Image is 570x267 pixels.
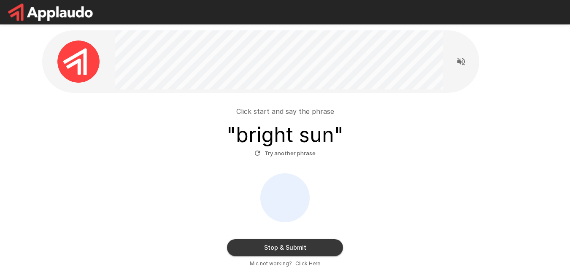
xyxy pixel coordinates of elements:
button: Try another phrase [252,147,318,160]
img: applaudo_avatar.png [57,40,100,83]
p: Click start and say the phrase [236,106,334,116]
button: Stop & Submit [227,239,343,256]
button: Read questions aloud [453,53,470,70]
h3: " bright sun " [227,123,343,147]
u: Click Here [295,260,320,267]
